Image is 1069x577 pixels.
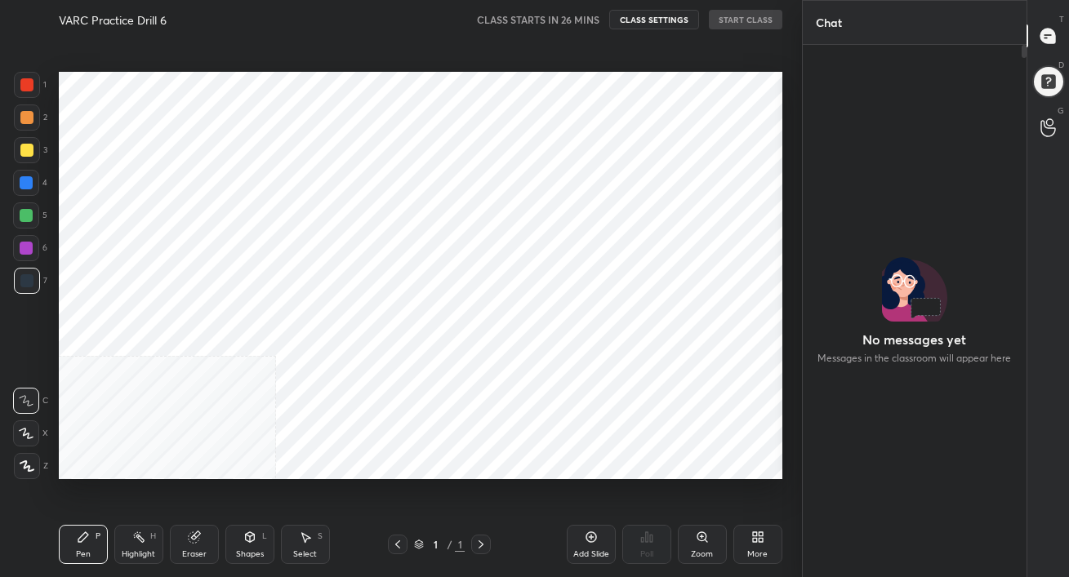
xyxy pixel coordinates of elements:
[262,532,267,540] div: L
[14,137,47,163] div: 3
[427,539,443,549] div: 1
[803,1,855,44] p: Chat
[14,104,47,131] div: 2
[447,539,452,549] div: /
[691,550,713,558] div: Zoom
[747,550,768,558] div: More
[293,550,317,558] div: Select
[318,532,323,540] div: S
[14,453,48,479] div: Z
[14,268,47,294] div: 7
[1059,13,1064,25] p: T
[13,170,47,196] div: 4
[455,537,465,552] div: 1
[236,550,264,558] div: Shapes
[13,202,47,229] div: 5
[150,532,156,540] div: H
[122,550,155,558] div: Highlight
[13,388,48,414] div: C
[13,420,48,446] div: X
[477,12,599,27] h5: CLASS STARTS IN 26 MINS
[96,532,100,540] div: P
[1058,104,1064,117] p: G
[182,550,207,558] div: Eraser
[13,235,47,261] div: 6
[609,10,699,29] button: CLASS SETTINGS
[573,550,609,558] div: Add Slide
[14,72,47,98] div: 1
[59,12,167,28] h4: VARC Practice Drill 6
[1058,59,1064,71] p: D
[76,550,91,558] div: Pen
